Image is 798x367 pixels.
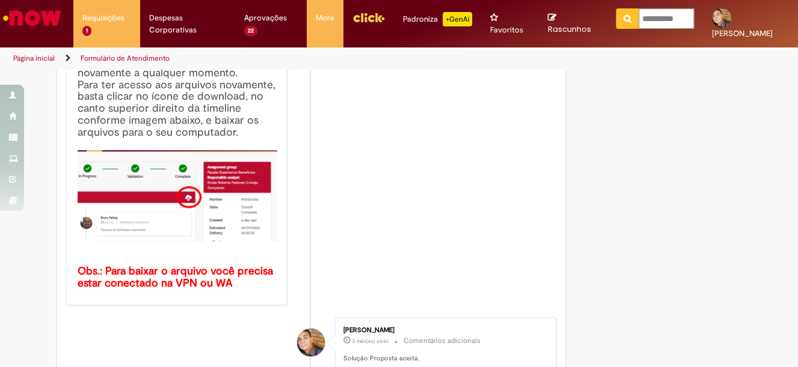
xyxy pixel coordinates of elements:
img: click_logo_yellow_360x200.png [352,8,385,26]
div: [PERSON_NAME] [343,327,544,334]
img: x_mdbda_azure_blob.picture2.png [78,150,278,241]
ul: Trilhas de página [9,47,523,70]
span: Requisições [82,12,124,24]
small: Comentários adicionais [404,336,480,346]
span: Aprovações [244,12,287,24]
a: Página inicial [13,53,55,63]
span: Rascunhos [547,23,591,35]
span: 2 mês(es) atrás [352,338,388,345]
a: Formulário de Atendimento [81,53,170,63]
span: More [316,12,334,24]
p: +GenAi [443,12,472,26]
div: Padroniza [403,12,472,26]
a: Rascunhos [547,13,597,35]
span: Despesas Corporativas [149,12,226,36]
b: Obs.: Para baixar o arquivo você precisa estar conectado na VPN ou WA [78,264,276,290]
button: Pesquisar [616,8,639,29]
img: ServiceNow [1,6,63,30]
time: 02/07/2025 13:27:13 [352,338,388,345]
span: 1 [82,26,91,36]
p: Solução Proposta aceita. [343,354,544,363]
div: Manoel De Jesus Da Silva Junior [297,329,325,356]
span: [PERSON_NAME] [712,28,773,38]
span: 22 [244,26,257,36]
span: Favoritos [490,24,523,36]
